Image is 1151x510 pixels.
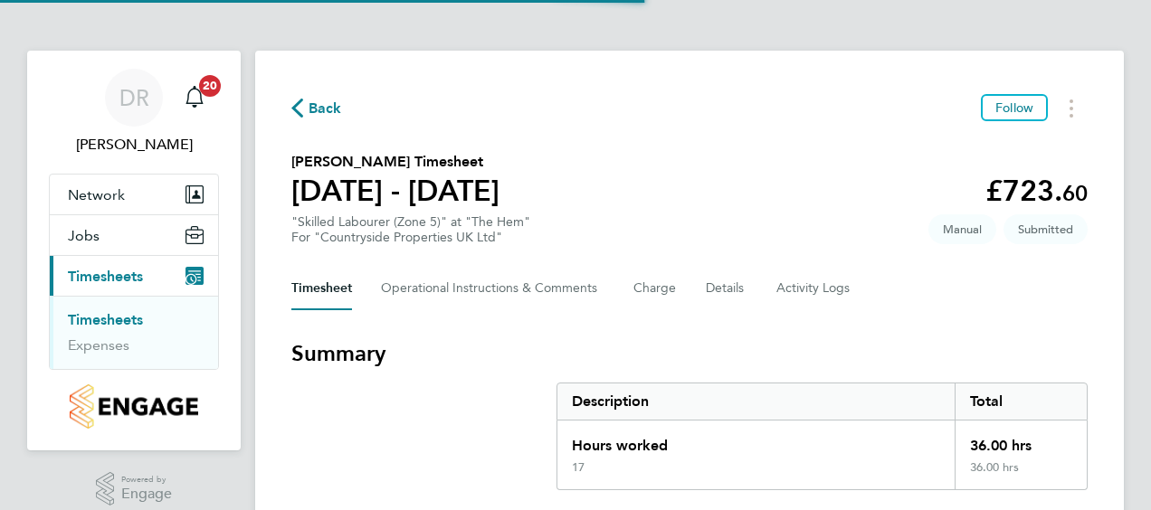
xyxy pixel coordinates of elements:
[1055,94,1088,122] button: Timesheets Menu
[955,383,1087,420] div: Total
[50,175,218,214] button: Network
[70,384,197,429] img: countryside-properties-logo-retina.png
[291,267,352,310] button: Timesheet
[381,267,604,310] button: Operational Instructions & Comments
[176,69,213,127] a: 20
[706,267,747,310] button: Details
[68,227,100,244] span: Jobs
[557,383,955,420] div: Description
[50,256,218,296] button: Timesheets
[49,134,219,156] span: Daniel Russon
[291,151,499,173] h2: [PERSON_NAME] Timesheet
[985,174,1088,208] app-decimal: £723.
[68,311,143,328] a: Timesheets
[50,296,218,369] div: Timesheets
[49,384,219,429] a: Go to home page
[633,267,677,310] button: Charge
[121,486,172,502] span: Engage
[291,173,499,209] h1: [DATE] - [DATE]
[776,267,852,310] button: Activity Logs
[981,94,1048,121] button: Follow
[291,97,342,119] button: Back
[928,214,996,244] span: This timesheet was manually created.
[995,99,1033,116] span: Follow
[572,460,585,475] div: 17
[50,215,218,255] button: Jobs
[955,460,1087,489] div: 36.00 hrs
[68,336,129,354] a: Expenses
[121,472,172,487] span: Powered by
[27,51,241,450] nav: Main navigation
[955,420,1087,460] div: 36.00 hrs
[199,75,221,97] span: 20
[309,98,342,119] span: Back
[96,472,173,506] a: Powered byEngage
[556,382,1088,490] div: Summary
[119,86,149,109] span: DR
[1004,214,1088,244] span: This timesheet is Submitted.
[291,230,530,245] div: For "Countryside Properties UK Ltd"
[49,69,219,156] a: DR[PERSON_NAME]
[68,268,143,285] span: Timesheets
[557,420,955,460] div: Hours worked
[68,186,125,203] span: Network
[1062,180,1088,206] span: 60
[291,339,1088,368] h3: Summary
[291,214,530,245] div: "Skilled Labourer (Zone 5)" at "The Hem"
